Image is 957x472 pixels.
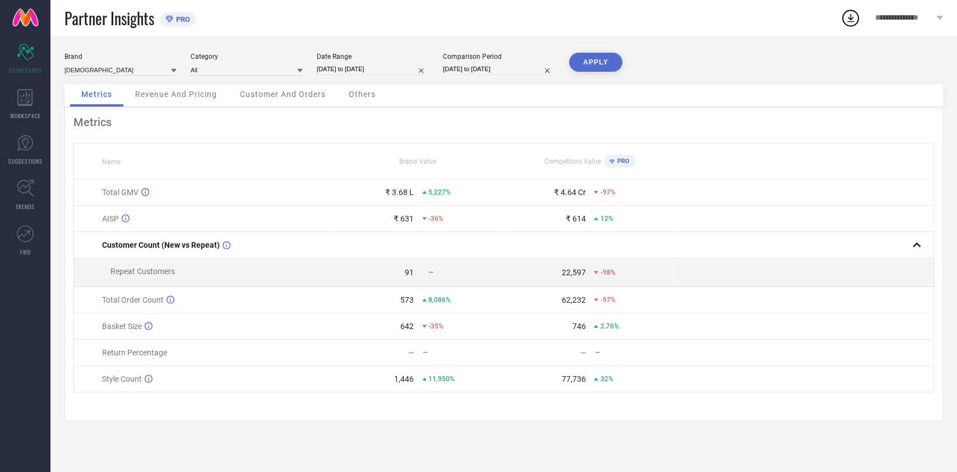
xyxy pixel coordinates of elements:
span: -98% [600,269,615,276]
span: Revenue And Pricing [135,90,217,99]
div: Brand [64,53,177,61]
div: 1,446 [394,374,414,383]
div: ₹ 3.68 L [385,188,414,197]
span: SCORECARDS [9,66,42,75]
div: 91 [405,268,414,277]
div: 77,736 [561,374,585,383]
span: PRO [614,158,630,165]
span: -97% [600,296,615,304]
div: 642 [400,322,414,331]
div: 746 [572,322,585,331]
span: 32% [600,375,613,383]
span: Basket Size [102,322,142,331]
div: — [423,349,503,357]
span: 2.76% [600,322,618,330]
div: 62,232 [561,295,585,304]
div: ₹ 4.64 Cr [553,188,585,197]
input: Select date range [317,63,429,75]
div: Date Range [317,53,429,61]
div: — [594,349,675,357]
span: Name [102,158,121,166]
span: Total GMV [102,188,138,197]
span: TRENDS [16,202,35,211]
button: APPLY [569,53,622,72]
span: AISP [102,214,119,223]
span: -36% [428,215,443,223]
div: 22,597 [561,268,585,277]
span: WORKSPACE [10,112,41,120]
span: -97% [600,188,615,196]
span: — [428,269,433,276]
span: -35% [428,322,443,330]
span: Competitors Value [544,158,601,165]
span: Style Count [102,374,142,383]
div: ₹ 614 [565,214,585,223]
div: 573 [400,295,414,304]
span: 11,950% [428,375,455,383]
div: — [580,348,586,357]
span: Total Order Count [102,295,164,304]
div: Category [191,53,303,61]
span: Others [349,90,376,99]
span: Brand Value [399,158,436,165]
span: 5,227% [428,188,451,196]
span: 12% [600,215,613,223]
span: Customer And Orders [240,90,326,99]
span: FWD [20,248,31,256]
span: Repeat Customers [110,267,175,276]
input: Select comparison period [443,63,555,75]
span: Customer Count (New vs Repeat) [102,240,220,249]
span: PRO [173,15,190,24]
span: Return Percentage [102,348,167,357]
div: Metrics [73,115,934,129]
span: SUGGESTIONS [8,157,43,165]
span: Partner Insights [64,7,154,30]
span: 8,086% [428,296,451,304]
span: Metrics [81,90,112,99]
div: Open download list [840,8,861,28]
div: ₹ 631 [394,214,414,223]
div: — [408,348,414,357]
div: Comparison Period [443,53,555,61]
